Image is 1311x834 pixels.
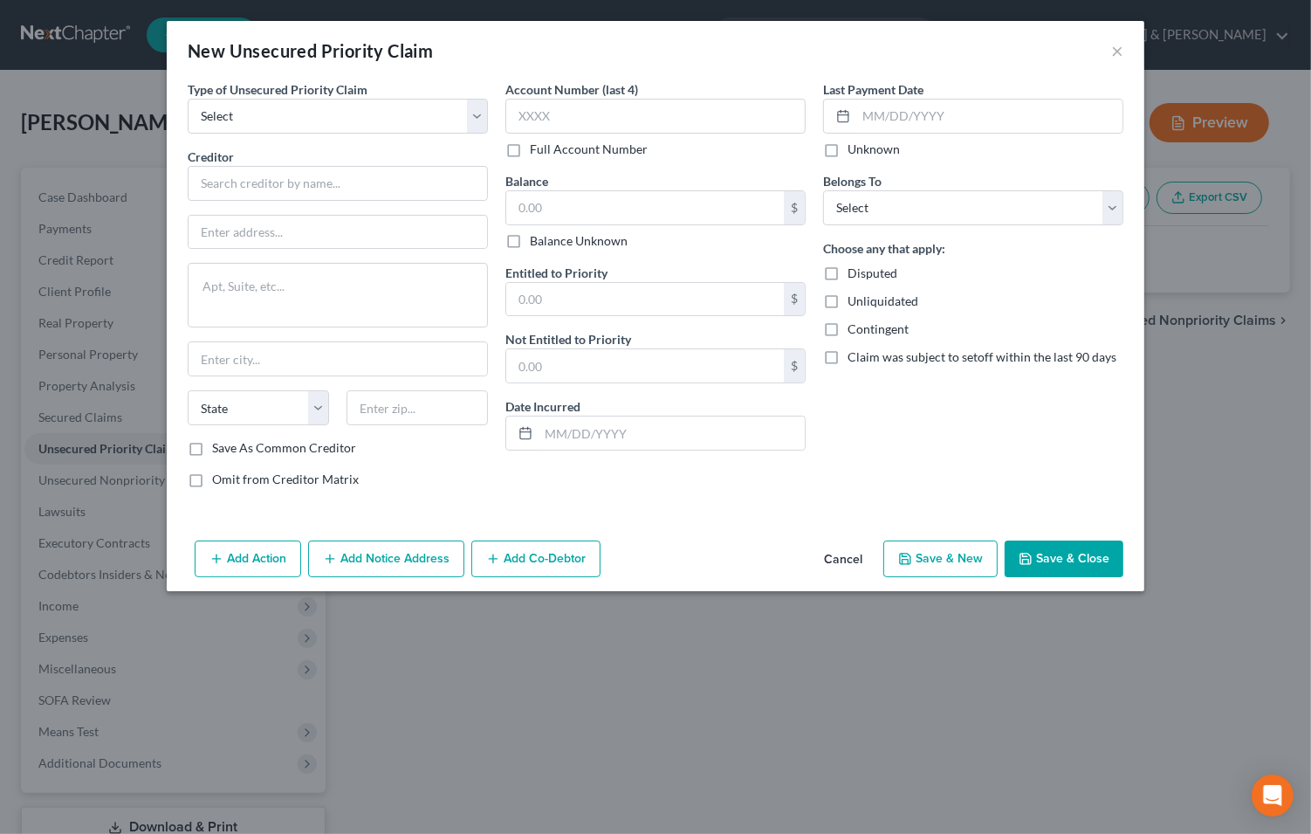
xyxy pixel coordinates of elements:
[530,232,628,250] label: Balance Unknown
[1005,541,1123,577] button: Save & Close
[1111,40,1123,61] button: ×
[347,390,488,425] input: Enter zip...
[530,141,648,158] label: Full Account Number
[189,216,487,249] input: Enter address...
[1252,775,1294,817] div: Open Intercom Messenger
[189,342,487,376] input: Enter city...
[848,141,900,158] label: Unknown
[784,191,805,224] div: $
[848,265,897,280] span: Disputed
[505,397,580,416] label: Date Incurred
[505,264,607,282] label: Entitled to Priority
[506,191,784,224] input: 0.00
[188,82,367,97] span: Type of Unsecured Priority Claim
[308,541,464,577] button: Add Notice Address
[471,541,601,577] button: Add Co-Debtor
[188,149,234,164] span: Creditor
[856,100,1122,133] input: MM/DD/YYYY
[539,417,805,450] input: MM/DD/YYYY
[505,80,638,99] label: Account Number (last 4)
[848,293,918,308] span: Unliquidated
[848,321,909,336] span: Contingent
[188,166,488,201] input: Search creditor by name...
[505,172,548,190] label: Balance
[506,349,784,383] input: 0.00
[784,349,805,383] div: $
[195,541,301,577] button: Add Action
[506,283,784,316] input: 0.00
[823,80,923,99] label: Last Payment Date
[848,349,1116,364] span: Claim was subject to setoff within the last 90 days
[212,439,356,457] label: Save As Common Creditor
[505,99,806,134] input: XXXX
[823,239,945,258] label: Choose any that apply:
[810,542,876,577] button: Cancel
[505,330,631,348] label: Not Entitled to Priority
[188,38,433,63] div: New Unsecured Priority Claim
[784,283,805,316] div: $
[212,472,359,486] span: Omit from Creditor Matrix
[883,541,998,577] button: Save & New
[823,174,882,189] span: Belongs To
